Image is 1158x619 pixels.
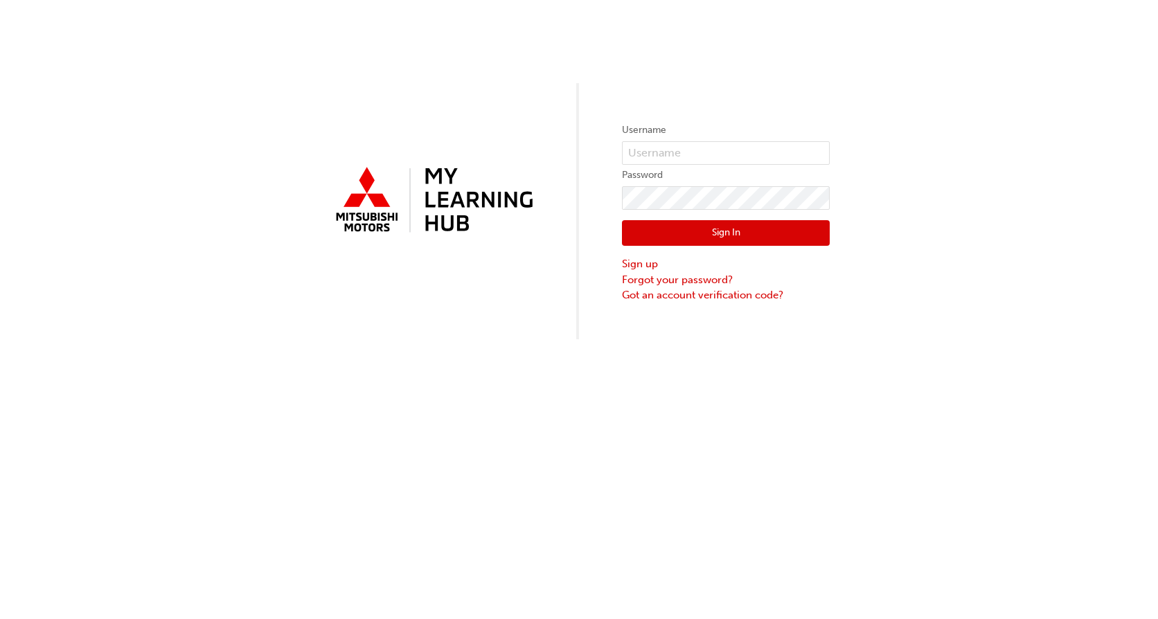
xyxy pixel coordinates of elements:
button: Sign In [622,220,830,246]
img: mmal [328,161,536,240]
label: Username [622,122,830,138]
a: Got an account verification code? [622,287,830,303]
a: Forgot your password? [622,272,830,288]
a: Sign up [622,256,830,272]
input: Username [622,141,830,165]
label: Password [622,167,830,183]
